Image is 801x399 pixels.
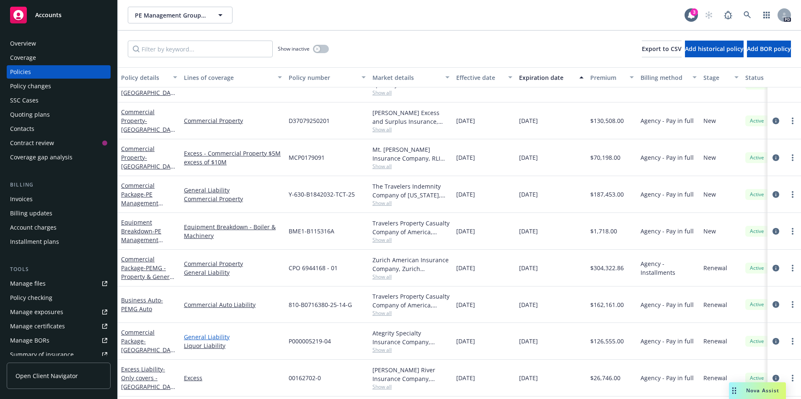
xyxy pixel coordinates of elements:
span: PE Management Group, Inc. [135,11,207,20]
span: Show all [372,163,450,170]
span: Add historical policy [685,45,744,53]
div: Stage [703,73,729,82]
div: Mt. [PERSON_NAME] Insurance Company, RLI Corp, Amwins [372,145,450,163]
a: Manage files [7,277,111,290]
span: Renewal [703,300,727,309]
div: Summary of insurance [10,348,74,361]
a: Commercial Package [121,182,174,233]
a: Commercial Property [121,71,174,114]
button: Effective date [453,67,516,87]
a: circleInformation [771,189,781,199]
a: more [788,153,798,163]
a: Switch app [758,7,775,23]
a: SSC Cases [7,94,111,107]
a: Manage certificates [7,320,111,333]
span: Agency - Pay in full [641,153,694,162]
div: Manage exposures [10,305,63,319]
a: Billing updates [7,207,111,220]
span: Show all [372,89,450,96]
div: SSC Cases [10,94,39,107]
a: Liquor Liability [184,341,282,350]
span: Show inactive [278,45,310,52]
a: more [788,189,798,199]
a: more [788,263,798,273]
span: [DATE] [519,337,538,345]
span: [DATE] [456,300,475,309]
a: Summary of insurance [7,348,111,361]
span: Show all [372,199,450,207]
span: [DATE] [456,190,475,199]
span: Agency - Pay in full [641,227,694,235]
button: Lines of coverage [181,67,285,87]
span: [DATE] [519,190,538,199]
button: Add historical policy [685,41,744,57]
div: Policy details [121,73,168,82]
span: Agency - Pay in full [641,300,694,309]
a: circleInformation [771,263,781,273]
span: New [703,227,716,235]
a: Policies [7,65,111,79]
span: [DATE] [456,373,475,382]
a: Start snowing [700,7,717,23]
button: PE Management Group, Inc. [128,7,233,23]
span: - PE Management Group - Policy for [GEOGRAPHIC_DATA] Apartments [121,190,174,233]
div: Travelers Property Casualty Company of America, Travelers Insurance [372,292,450,309]
button: Billing method [637,67,700,87]
div: Effective date [456,73,503,82]
div: Policy checking [10,291,52,304]
span: New [703,116,716,125]
span: MCP0179091 [289,153,325,162]
a: Excess - Commercial Property $5M excess of $10M [184,149,282,166]
a: circleInformation [771,373,781,383]
span: New [703,190,716,199]
span: Show all [372,236,450,243]
span: Active [749,228,765,235]
button: Market details [369,67,453,87]
a: circleInformation [771,116,781,126]
div: Billing method [641,73,687,82]
div: Coverage gap analysis [10,151,72,164]
div: 3 [690,8,698,16]
div: Installment plans [10,235,59,248]
span: Renewal [703,263,727,272]
a: more [788,226,798,236]
span: Agency - Pay in full [641,337,694,345]
span: Show all [372,346,450,353]
a: General Liability [184,186,282,194]
span: 810-B0716380-25-14-G [289,300,352,309]
a: Coverage gap analysis [7,151,111,164]
span: New [703,153,716,162]
span: $130,508.00 [590,116,624,125]
div: Policy changes [10,79,51,93]
span: Renewal [703,337,727,345]
a: Overview [7,37,111,50]
a: Policy changes [7,79,111,93]
button: Policy number [285,67,369,87]
button: Expiration date [516,67,587,87]
div: The Travelers Indemnity Company of [US_STATE], Travelers Insurance [372,182,450,199]
span: Agency - Installments [641,259,697,277]
button: Nova Assist [729,382,786,399]
span: Active [749,191,765,198]
a: more [788,116,798,126]
span: $1,718.00 [590,227,617,235]
div: Lines of coverage [184,73,273,82]
div: Zurich American Insurance Company, Zurich Insurance Group [372,256,450,273]
a: Equipment Breakdown [121,218,161,253]
button: Premium [587,67,637,87]
a: Policy checking [7,291,111,304]
span: Agency - Pay in full [641,116,694,125]
span: Accounts [35,12,62,18]
span: [DATE] [519,227,538,235]
div: Quoting plans [10,108,50,121]
span: $187,453.00 [590,190,624,199]
span: Manage exposures [7,305,111,319]
span: Active [749,117,765,125]
span: [DATE] [519,373,538,382]
a: Excess [184,373,282,382]
a: Commercial Property [121,145,177,197]
a: Search [739,7,756,23]
a: more [788,299,798,309]
span: $304,322.86 [590,263,624,272]
a: Commercial Package [121,255,175,289]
